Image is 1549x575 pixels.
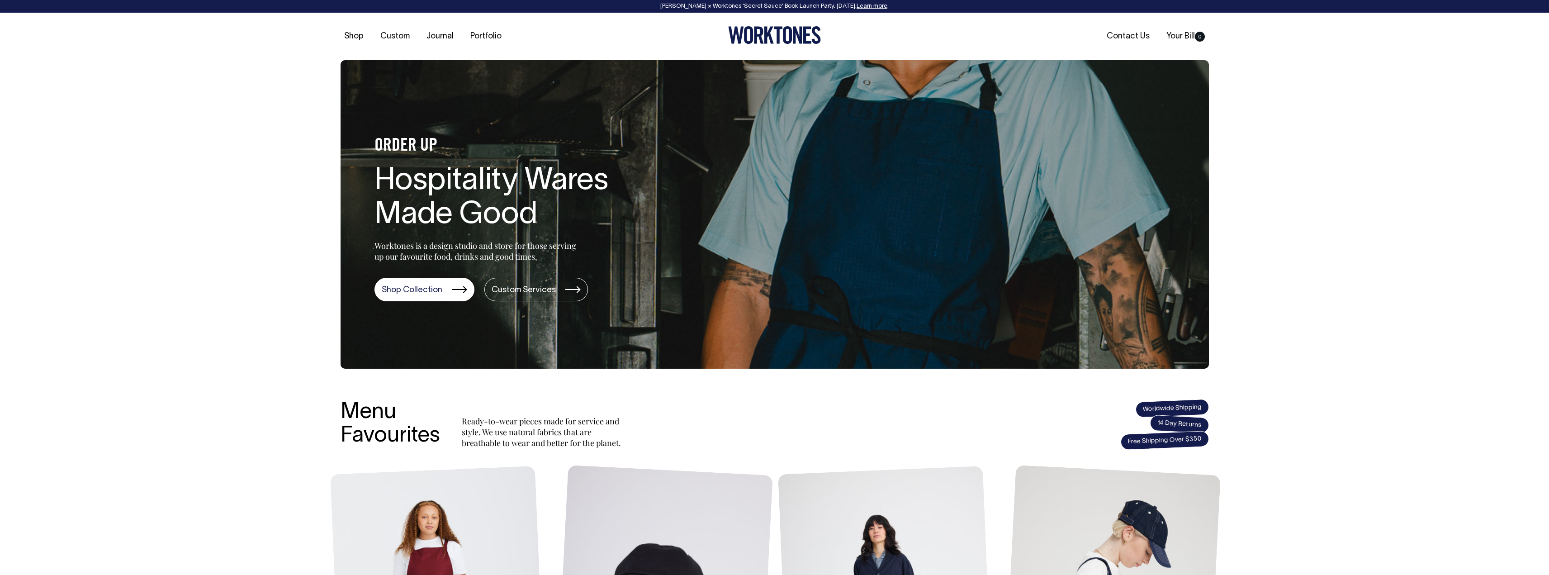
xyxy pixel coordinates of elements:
h1: Hospitality Wares Made Good [374,165,664,233]
a: Your Bill0 [1163,29,1208,44]
a: Custom [377,29,413,44]
div: [PERSON_NAME] × Worktones ‘Secret Sauce’ Book Launch Party, [DATE]. . [9,3,1540,10]
p: Worktones is a design studio and store for those serving up our favourite food, drinks and good t... [374,240,580,262]
h4: ORDER UP [374,137,664,156]
a: Journal [423,29,457,44]
span: Worldwide Shipping [1135,399,1209,418]
a: Shop Collection [374,278,474,301]
a: Custom Services [484,278,588,301]
a: Portfolio [467,29,505,44]
span: 14 Day Returns [1150,415,1209,434]
span: Free Shipping Over $350 [1120,431,1209,450]
a: Learn more [857,4,887,9]
span: 0 [1195,32,1205,42]
p: Ready-to-wear pieces made for service and style. We use natural fabrics that are breathable to we... [462,416,625,448]
a: Shop [341,29,367,44]
h3: Menu Favourites [341,401,440,449]
a: Contact Us [1103,29,1153,44]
